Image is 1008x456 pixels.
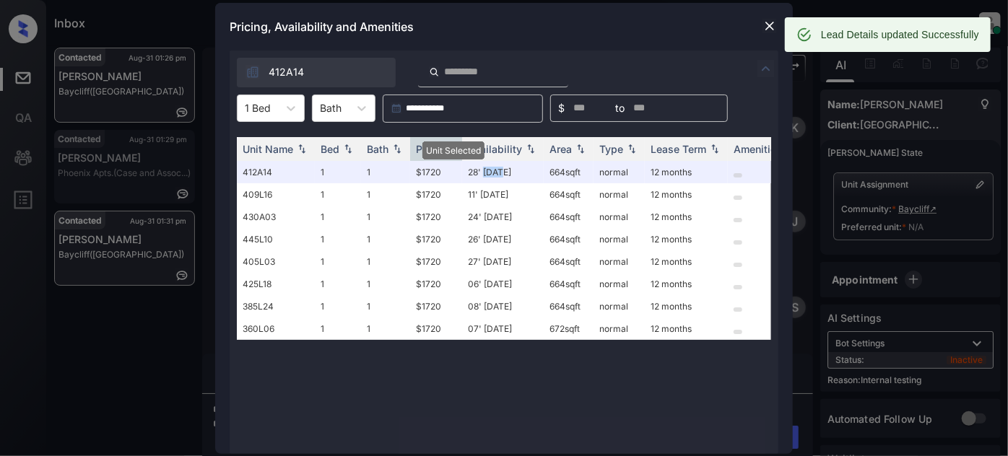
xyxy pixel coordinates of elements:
td: 12 months [645,206,728,228]
td: normal [594,161,645,183]
div: Lead Details updated Successfully [821,22,979,48]
td: 409L16 [237,183,315,206]
td: 1 [361,183,410,206]
td: 26' [DATE] [462,228,544,250]
td: 1 [315,273,361,295]
img: sorting [523,144,538,154]
td: 1 [361,295,410,317]
img: icon-zuma [429,66,440,79]
td: 360L06 [237,317,315,340]
div: Lease Term [651,143,706,155]
img: close [762,19,777,33]
img: sorting [573,144,588,154]
td: $1720 [410,228,462,250]
td: 412A14 [237,161,315,183]
td: 12 months [645,161,728,183]
td: $1720 [410,206,462,228]
td: $1720 [410,161,462,183]
td: 08' [DATE] [462,295,544,317]
img: icon-zuma [757,60,775,77]
td: $1720 [410,295,462,317]
img: sorting [442,144,456,154]
td: 385L24 [237,295,315,317]
td: 06' [DATE] [462,273,544,295]
td: 11' [DATE] [462,183,544,206]
td: 12 months [645,317,728,340]
td: 664 sqft [544,295,594,317]
td: normal [594,206,645,228]
img: sorting [341,144,355,154]
td: 07' [DATE] [462,317,544,340]
td: 664 sqft [544,161,594,183]
td: 12 months [645,183,728,206]
td: 27' [DATE] [462,250,544,273]
td: $1720 [410,250,462,273]
div: Availability [468,143,522,155]
td: 1 [315,228,361,250]
div: Pricing, Availability and Amenities [215,3,793,51]
img: sorting [390,144,404,154]
td: 1 [315,250,361,273]
td: normal [594,317,645,340]
td: 664 sqft [544,206,594,228]
td: normal [594,295,645,317]
td: 1 [361,273,410,295]
td: 664 sqft [544,183,594,206]
td: normal [594,250,645,273]
td: 405L03 [237,250,315,273]
td: 12 months [645,250,728,273]
td: 12 months [645,273,728,295]
td: 430A03 [237,206,315,228]
td: 672 sqft [544,317,594,340]
div: Area [549,143,572,155]
td: normal [594,228,645,250]
td: 664 sqft [544,250,594,273]
td: 12 months [645,295,728,317]
td: 24' [DATE] [462,206,544,228]
td: 1 [361,228,410,250]
td: 445L10 [237,228,315,250]
td: 12 months [645,228,728,250]
img: sorting [625,144,639,154]
td: 1 [315,183,361,206]
span: $ [558,100,565,116]
td: 664 sqft [544,273,594,295]
div: Amenities [734,143,782,155]
td: 664 sqft [544,228,594,250]
td: 1 [361,317,410,340]
td: 1 [361,206,410,228]
div: Price [416,143,440,155]
div: Unit Name [243,143,293,155]
td: 1 [315,206,361,228]
td: $1720 [410,317,462,340]
img: sorting [708,144,722,154]
td: normal [594,273,645,295]
td: 28' [DATE] [462,161,544,183]
div: Type [599,143,623,155]
td: 1 [361,250,410,273]
td: 1 [315,161,361,183]
td: $1720 [410,273,462,295]
td: 425L18 [237,273,315,295]
div: Bath [367,143,388,155]
span: to [615,100,625,116]
img: icon-zuma [246,65,260,79]
td: 1 [361,161,410,183]
div: Bed [321,143,339,155]
td: 1 [315,317,361,340]
td: normal [594,183,645,206]
span: 412A14 [269,64,304,80]
img: sorting [295,144,309,154]
td: 1 [315,295,361,317]
td: $1720 [410,183,462,206]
